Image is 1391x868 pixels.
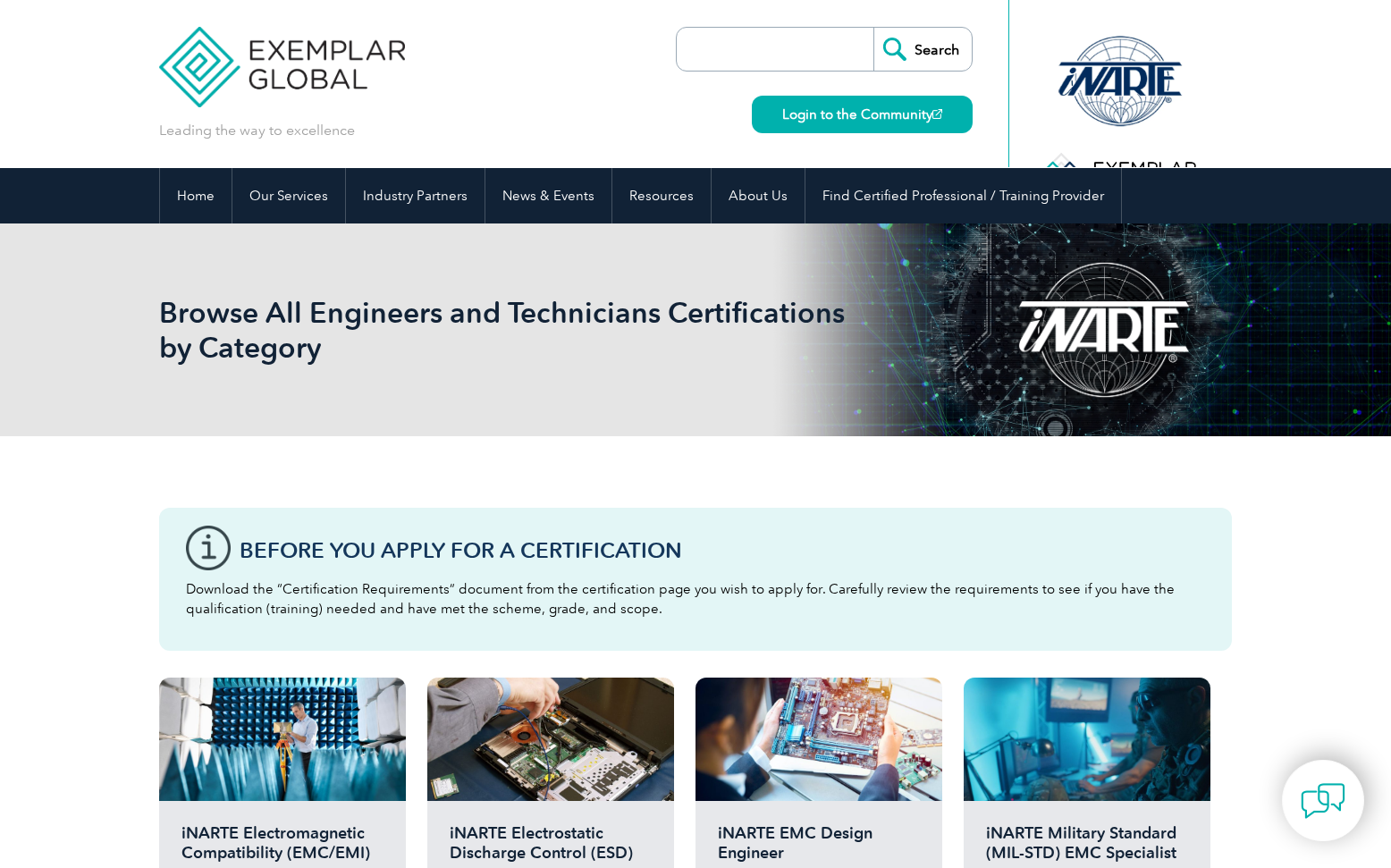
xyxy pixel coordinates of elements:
[186,579,1205,619] p: Download the “Certification Requirements” document from the certification page you wish to apply ...
[240,539,1205,561] h3: Before You Apply For a Certification
[612,168,711,223] a: Resources
[752,96,973,133] a: Login to the Community
[873,28,972,71] input: Search
[485,168,611,223] a: News & Events
[346,168,485,223] a: Industry Partners
[159,121,355,140] p: Leading the way to excellence
[232,168,345,223] a: Our Services
[932,109,942,119] img: open_square.png
[159,295,846,365] h1: Browse All Engineers and Technicians Certifications by Category
[160,168,232,223] a: Home
[712,168,805,223] a: About Us
[805,168,1121,223] a: Find Certified Professional / Training Provider
[1301,779,1345,823] img: contact-chat.png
